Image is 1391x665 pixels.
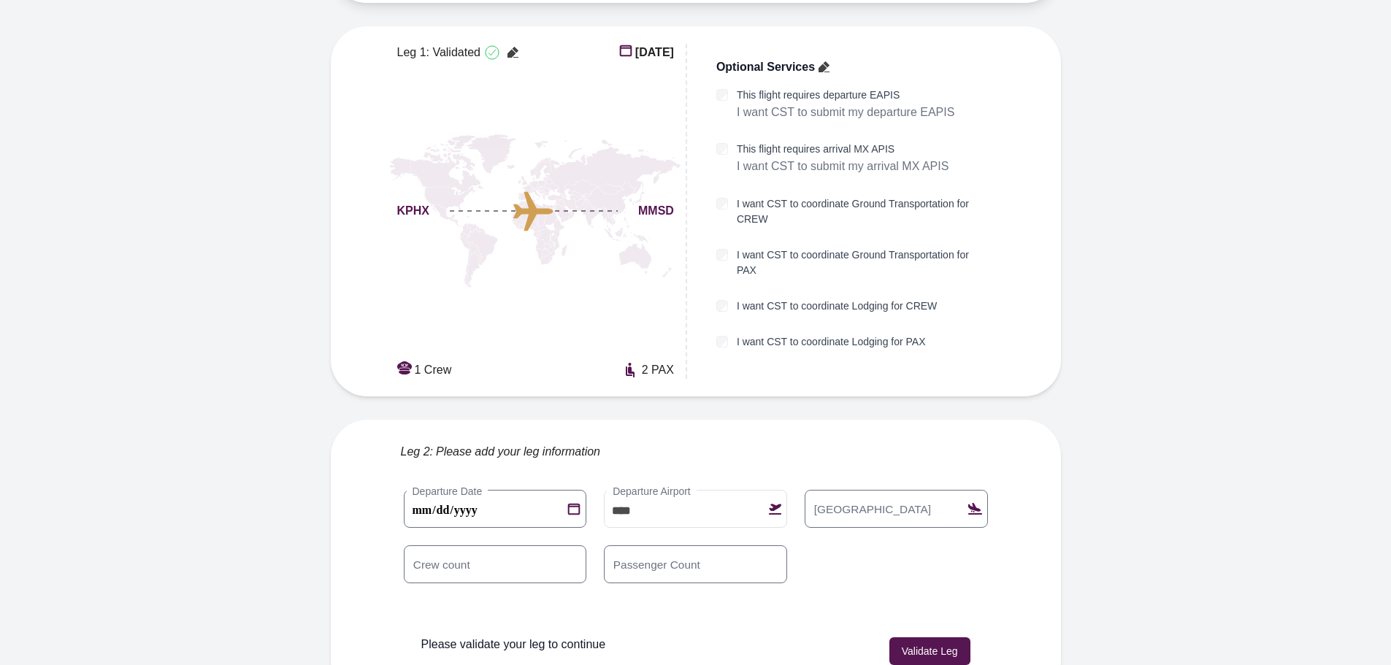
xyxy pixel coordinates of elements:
[737,334,926,350] label: I want CST to coordinate Lodging for PAX
[607,556,707,572] label: Passenger Count
[397,44,480,61] span: Leg 1: Validated
[737,247,992,278] label: I want CST to coordinate Ground Transportation for PAX
[401,443,433,461] span: Leg 2:
[737,103,955,122] p: I want CST to submit my departure EAPIS
[415,361,452,379] span: 1 Crew
[716,58,815,76] span: Optional Services
[808,501,938,517] label: [GEOGRAPHIC_DATA]
[737,299,937,314] label: I want CST to coordinate Lodging for CREW
[397,202,429,220] span: KPHX
[737,157,949,176] p: I want CST to submit my arrival MX APIS
[407,556,476,572] label: Crew count
[737,88,955,103] label: This flight requires departure EAPIS
[436,443,600,461] span: Please add your leg information
[607,484,697,499] label: Departure Airport
[638,202,674,220] span: MMSD
[421,636,606,653] p: Please validate your leg to continue
[642,361,674,379] span: 2 PAX
[889,637,970,665] button: Validate Leg
[635,44,674,61] span: [DATE]
[737,196,992,227] label: I want CST to coordinate Ground Transportation for CREW
[407,484,488,499] label: Departure Date
[737,142,949,157] label: This flight requires arrival MX APIS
